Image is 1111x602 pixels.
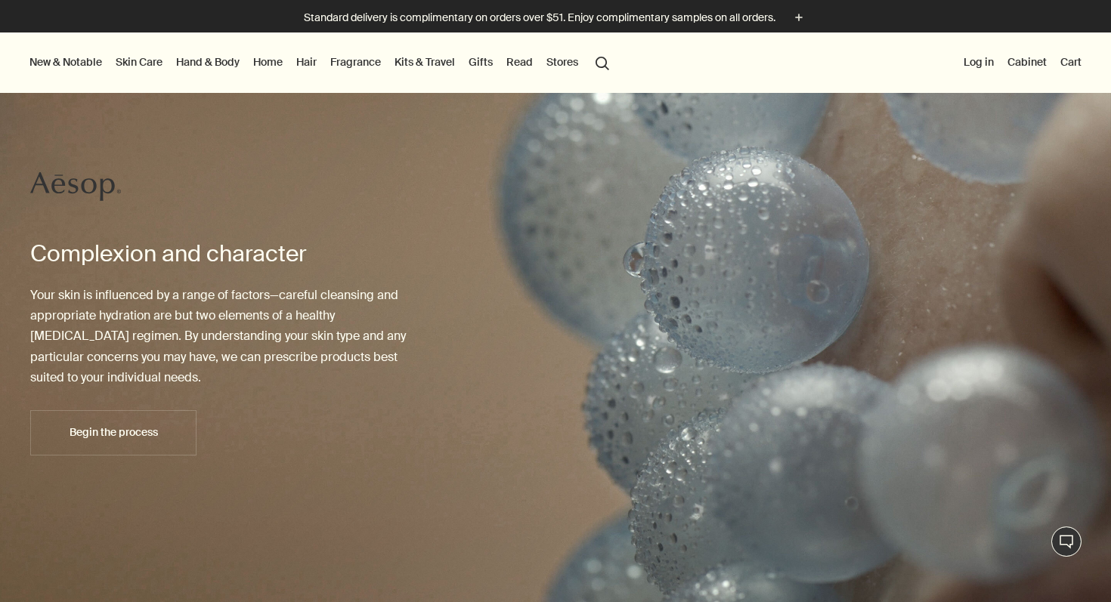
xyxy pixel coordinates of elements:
[589,48,616,76] button: Open search
[327,52,384,72] a: Fragrance
[26,32,616,93] nav: primary
[503,52,536,72] a: Read
[30,410,197,455] button: Begin the process
[26,168,125,209] a: Aesop
[304,9,807,26] button: Standard delivery is complimentary on orders over $51. Enjoy complimentary samples on all orders.
[1057,52,1085,72] button: Cart
[113,52,166,72] a: Skin Care
[304,10,775,26] p: Standard delivery is complimentary on orders over $51. Enjoy complimentary samples on all orders.
[1051,526,1082,557] button: Live Assistance
[30,241,408,266] h1: Complexion and character
[293,52,320,72] a: Hair
[466,52,496,72] a: Gifts
[30,285,408,410] p: Your skin is influenced by a range of factors—careful cleansing and appropriate hydration are but...
[391,52,458,72] a: Kits & Travel
[1004,52,1050,72] a: Cabinet
[70,427,158,438] span: Begin the process
[543,52,581,72] button: Stores
[30,171,121,202] svg: Aesop
[26,52,105,72] button: New & Notable
[250,52,286,72] a: Home
[173,52,243,72] a: Hand & Body
[961,52,997,72] button: Log in
[961,32,1085,93] nav: supplementary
